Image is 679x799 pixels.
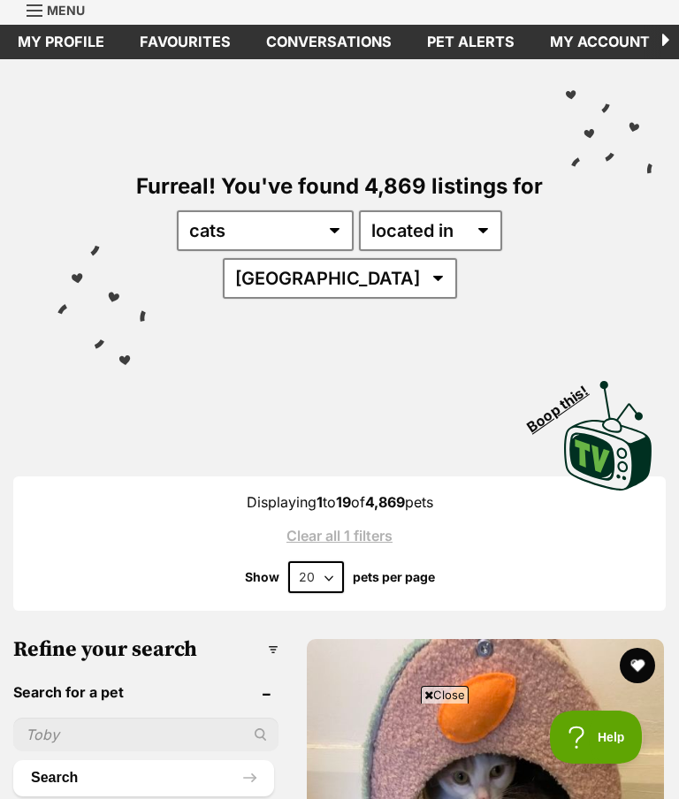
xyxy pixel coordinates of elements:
[317,493,323,511] strong: 1
[336,493,351,511] strong: 19
[13,718,278,751] input: Toby
[13,760,274,795] button: Search
[40,528,639,544] a: Clear all 1 filters
[365,493,405,511] strong: 4,869
[13,684,278,700] header: Search for a pet
[136,173,543,199] span: Furreal! You've found 4,869 listings for
[532,25,668,59] a: My account
[248,25,409,59] a: conversations
[550,711,644,764] iframe: Help Scout Beacon - Open
[18,711,661,790] iframe: Advertisement
[421,686,469,704] span: Close
[245,570,279,584] span: Show
[353,570,435,584] label: pets per page
[564,365,652,494] a: Boop this!
[564,381,652,491] img: PetRescue TV logo
[122,25,248,59] a: Favourites
[524,371,606,435] span: Boop this!
[247,493,433,511] span: Displaying to of pets
[47,3,85,18] span: Menu
[13,637,278,662] h3: Refine your search
[409,25,532,59] a: Pet alerts
[620,648,655,683] button: favourite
